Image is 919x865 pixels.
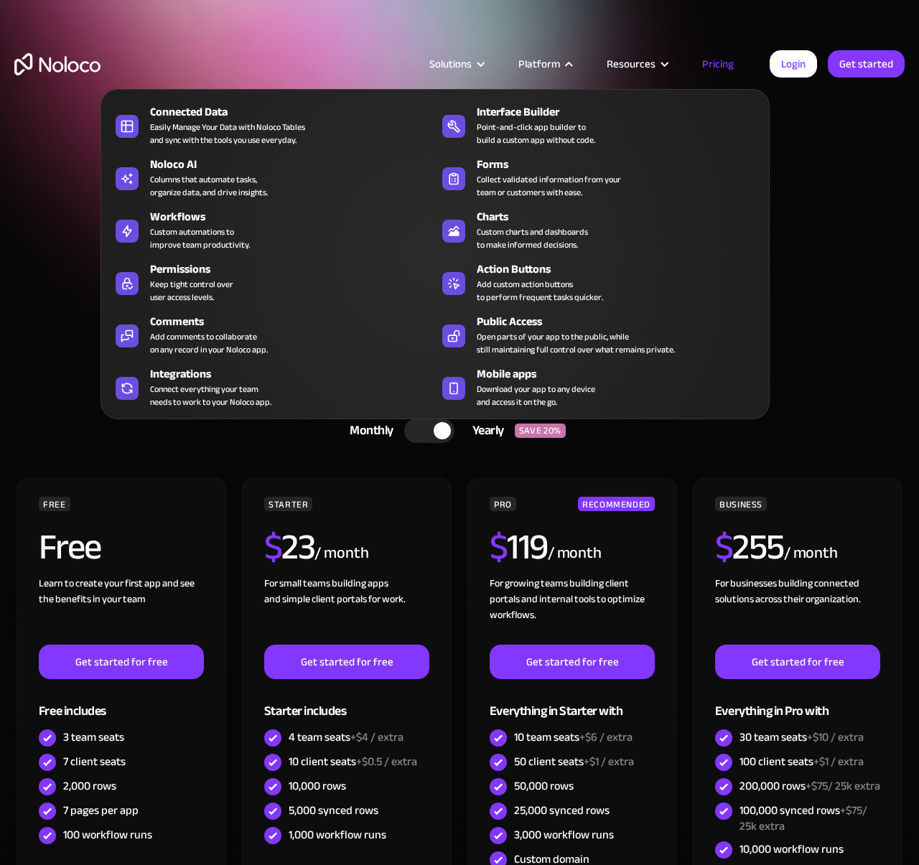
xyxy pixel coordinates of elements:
[807,726,864,748] span: +$10 / extra
[108,153,435,202] a: Noloco AIColumns that automate tasks,organize data, and drive insights.
[264,576,429,645] div: For small teams building apps and simple client portals for work. ‍
[314,542,368,565] div: / month
[63,778,116,794] div: 2,000 rows
[490,529,548,565] h2: 119
[578,497,655,511] div: RECOMMENDED
[514,778,574,794] div: 50,000 rows
[715,497,767,511] div: BUSINESS
[490,645,655,679] a: Get started for free
[264,529,315,565] h2: 23
[39,679,204,726] div: Free includes
[150,103,442,121] div: Connected Data
[14,122,905,208] h1: Flexible Pricing Designed for Business
[108,258,435,307] a: PermissionsKeep tight control overuser access levels.
[806,775,880,797] span: +$75/ 25k extra
[477,365,768,383] div: Mobile apps
[740,729,864,745] div: 30 team seats
[108,310,435,359] a: CommentsAdd comments to collaborateon any record in your Noloco app.
[150,313,442,330] div: Comments
[435,258,762,307] a: Action ButtonsAdd custom action buttonsto perform frequent tasks quicker.
[150,365,442,383] div: Integrations
[477,313,768,330] div: Public Access
[514,827,614,843] div: 3,000 workflow runs
[477,121,595,146] div: Point-and-click app builder to build a custom app without code.
[477,225,588,251] div: Custom charts and dashboards to make informed decisions.
[108,100,435,149] a: Connected DataEasily Manage Your Data with Noloco Tablesand sync with the tools you use everyday.
[63,729,124,745] div: 3 team seats
[350,726,403,748] span: +$4 / extra
[356,751,417,772] span: +$0.5 / extra
[289,803,378,818] div: 5,000 synced rows
[490,513,508,581] span: $
[150,156,442,173] div: Noloco AI
[150,225,250,251] div: Custom automations to improve team productivity.
[715,679,880,726] div: Everything in Pro with
[150,383,271,408] div: Connect everything your team needs to work to your Noloco app.
[289,754,417,770] div: 10 client seats
[477,156,768,173] div: Forms
[715,576,880,645] div: For businesses building connected solutions across their organization. ‍
[289,778,346,794] div: 10,000 rows
[514,754,634,770] div: 50 client seats
[332,420,404,441] div: Monthly
[477,208,768,225] div: Charts
[828,50,905,78] a: Get started
[150,261,442,278] div: Permissions
[715,645,880,679] a: Get started for free
[14,223,905,244] h2: Start for free. Upgrade to support your business at any stage.
[500,55,589,73] div: Platform
[435,205,762,254] a: ChartsCustom charts and dashboardsto make informed decisions.
[684,55,752,73] a: Pricing
[63,803,139,818] div: 7 pages per app
[490,576,655,645] div: For growing teams building client portals and internal tools to optimize workflows.
[150,278,233,304] div: Keep tight control over user access levels.
[813,751,864,772] span: +$1 / extra
[589,55,684,73] div: Resources
[289,827,386,843] div: 1,000 workflow runs
[14,53,101,75] a: home
[150,330,268,356] div: Add comments to collaborate on any record in your Noloco app.
[39,529,101,565] h2: Free
[770,50,817,78] a: Login
[548,542,602,565] div: / month
[454,420,515,441] div: Yearly
[740,754,864,770] div: 100 client seats
[264,679,429,726] div: Starter includes
[477,173,621,199] div: Collect validated information from your team or customers with ease.
[39,497,70,511] div: FREE
[264,645,429,679] a: Get started for free
[740,841,844,857] div: 10,000 workflow runs
[289,729,403,745] div: 4 team seats
[435,310,762,359] a: Public AccessOpen parts of your app to the public, whilestill maintaining full control over what ...
[264,513,282,581] span: $
[477,278,603,304] div: Add custom action buttons to perform frequent tasks quicker.
[477,261,768,278] div: Action Buttons
[740,803,880,834] div: 100,000 synced rows
[63,754,126,770] div: 7 client seats
[39,576,204,645] div: Learn to create your first app and see the benefits in your team ‍
[63,827,152,843] div: 100 workflow runs
[740,778,880,794] div: 200,000 rows
[584,751,634,772] span: +$1 / extra
[715,513,733,581] span: $
[490,497,516,511] div: PRO
[14,376,905,412] div: CHOOSE YOUR PLAN
[435,363,762,411] a: Mobile appsDownload your app to any deviceand access it on the go.
[518,55,560,73] div: Platform
[150,208,442,225] div: Workflows
[490,679,655,726] div: Everything in Starter with
[514,729,633,745] div: 10 team seats
[715,529,784,565] h2: 255
[579,726,633,748] span: +$6 / extra
[101,69,770,419] nav: Platform
[740,800,867,837] span: +$75/ 25k extra
[477,383,595,408] span: Download your app to any device and access it on the go.
[39,645,204,679] a: Get started for free
[411,55,500,73] div: Solutions
[784,542,838,565] div: / month
[108,363,435,411] a: IntegrationsConnect everything your teamneeds to work to your Noloco app.
[108,205,435,254] a: WorkflowsCustom automations toimprove team productivity.
[477,330,675,356] div: Open parts of your app to the public, while still maintaining full control over what remains priv...
[515,424,566,438] div: SAVE 20%
[607,55,656,73] div: Resources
